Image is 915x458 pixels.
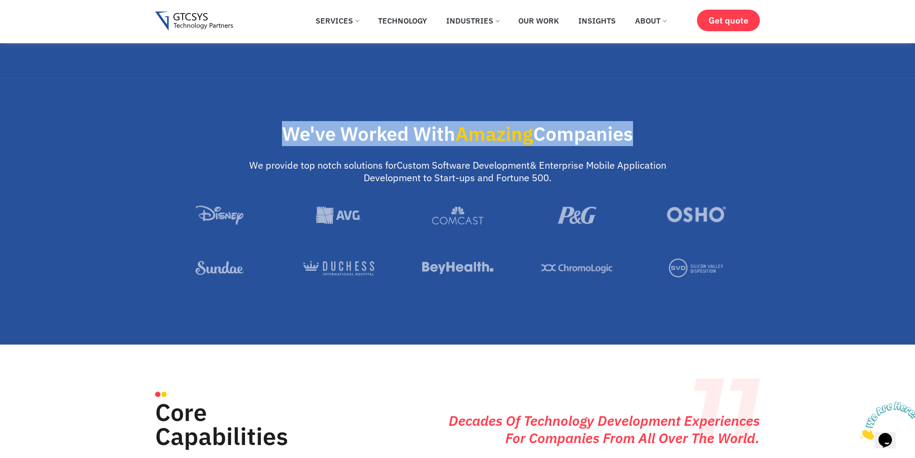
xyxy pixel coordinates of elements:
a: Get quote [697,10,760,31]
a: Technology [371,10,434,31]
img: Procter & Gamble collaboration with GTC for IT and business solutions - Services [541,207,612,223]
h3: Decades of technology development experiences for companies from All over the world. [437,412,760,446]
iframe: chat widget [855,398,915,444]
img: Gtcsys logo [155,12,233,31]
img: SVD collaboration with GTC for IT and business solutions - Services [660,259,732,277]
a: Services [308,10,366,31]
img: Comcast partnered with GTC for business and IT excellence. - Services [422,207,493,224]
img: BeyHealth and GTC collaboration for IT and business solutions - Services [422,260,493,276]
a: Custom Software Development [397,159,530,172]
span: Get quote [708,15,748,25]
a: Our Work [511,10,566,31]
a: About [628,10,673,31]
img: Chat attention grabber [4,4,63,42]
img: Core Capabilities dots [155,392,167,397]
img: Disney partnered with GTC for IT and business solutions. - Services [184,206,255,225]
p: We provide top notch solutions for & Enterprise Mobile Application Development to Start-ups and F... [249,159,666,184]
img: OSHO leveraging GTC's excellence in IT and business solutions - Services [660,207,732,224]
a: Industries [439,10,506,31]
h2: Core Capabilities [155,400,325,448]
h2: We've Worked With Companies [160,124,756,143]
span: Amazing [455,121,533,146]
a: Insights [571,10,623,31]
img: Chromologic works with GTC for excellence in IT and business solutions - Services [541,263,612,274]
img: AVG collaboration with GTC for excellence in IT solutions. - Services [303,207,374,224]
img: Sundae benefits from GTC’s IT and business solutions expertise - Services [184,261,255,275]
img: Duchess partnership with GTC for IT and business excellence - Services [303,261,374,275]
